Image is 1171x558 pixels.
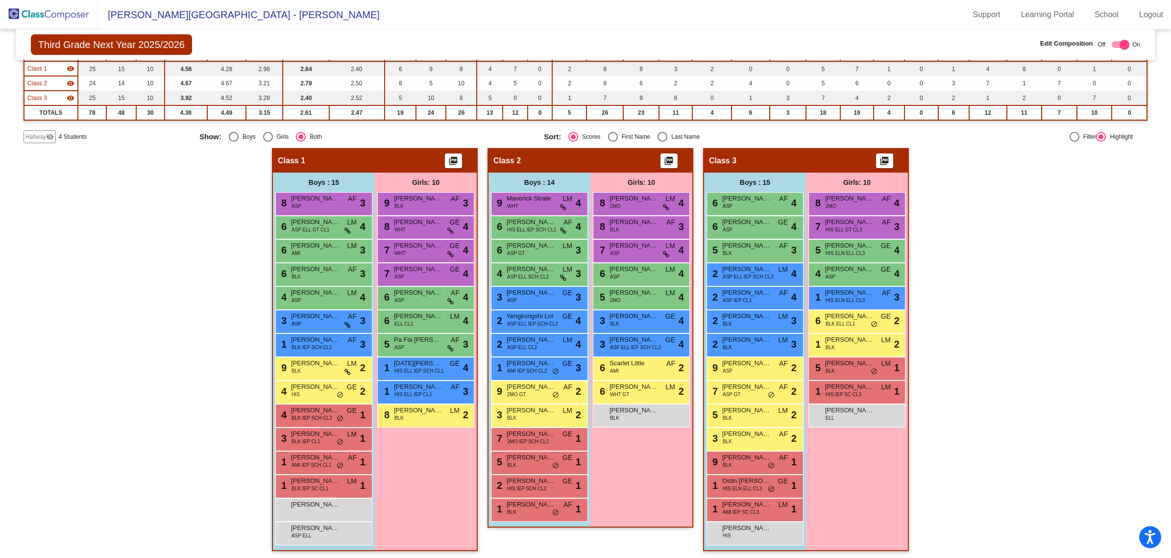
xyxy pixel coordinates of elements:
span: AMI [292,250,300,257]
span: AF [451,194,460,204]
td: 2.50 [329,76,385,91]
span: 2 [710,268,718,279]
td: 0 [904,105,938,120]
span: [PERSON_NAME] [291,264,340,274]
td: 6 [938,105,969,120]
span: GE [881,241,891,251]
span: ASP [394,273,404,280]
span: Hallway [25,132,46,141]
td: 4.38 [165,105,207,120]
span: Third Grade Next Year 2025/2026 [31,34,192,55]
td: 15 [106,61,136,76]
td: 4 [477,61,503,76]
span: [PERSON_NAME] [610,288,659,298]
td: 4 [732,76,770,91]
div: Girls: 10 [806,173,908,192]
span: ASP GT [507,250,525,257]
span: [PERSON_NAME][GEOGRAPHIC_DATA] - [PERSON_NAME] [98,7,380,23]
span: On [1132,40,1140,49]
td: 2.40 [329,61,385,76]
span: 6 [279,221,287,232]
td: 78 [78,105,107,120]
td: 10 [136,61,165,76]
td: 18 [806,105,841,120]
td: 2.64 [283,61,329,76]
span: [PERSON_NAME] [610,241,659,251]
span: 3 [463,196,468,210]
td: 2 [552,76,587,91]
td: 0 [528,61,552,76]
span: BLK [610,226,619,233]
mat-radio-group: Select an option [199,132,537,142]
td: 3.28 [246,91,283,105]
td: 0 [1042,61,1077,76]
td: 2 [874,91,904,105]
div: Highlight [1106,132,1133,141]
td: 4 [840,91,873,105]
td: 0 [503,91,528,105]
span: 8 [813,198,821,208]
span: AF [666,217,675,228]
td: 10 [446,76,477,91]
span: 4 [679,266,684,281]
mat-icon: visibility [67,79,74,87]
span: [PERSON_NAME] [722,264,771,274]
td: 5 [385,91,416,105]
td: 7 [1042,105,1077,120]
span: 4 [463,243,468,257]
td: 7 [806,91,841,105]
span: 4 [813,268,821,279]
td: 5 [477,91,503,105]
td: 4.67 [207,76,246,91]
span: [PERSON_NAME] [394,241,443,251]
span: HIS ELN ELL CL3 [826,250,865,257]
span: AF [348,264,357,275]
td: 9 [416,61,446,76]
span: Class 2 [493,156,521,166]
td: 2.61 [283,105,329,120]
td: 8 [586,76,623,91]
td: 10 [1077,105,1112,120]
td: 10 [136,91,165,105]
span: ASP [292,203,301,210]
span: GE [450,264,460,275]
td: 0 [1112,61,1147,76]
a: Logout [1131,7,1171,23]
span: 6 [710,221,718,232]
span: [PERSON_NAME] [722,241,771,251]
td: 0 [528,91,552,105]
td: 5 [503,76,528,91]
span: LM [347,241,357,251]
span: ASP [723,226,732,233]
div: Both [306,132,322,141]
span: AF [348,194,357,204]
span: 5 [813,245,821,255]
td: 2.96 [246,61,283,76]
span: BLK [292,273,301,280]
td: 4 [874,105,904,120]
span: ASP ELL GT CL1 [292,226,330,233]
span: 3 [360,196,366,210]
span: ASP [826,273,835,280]
td: Hidden teacher - No Class Name [24,91,78,105]
div: First Name [618,132,651,141]
td: 5 [806,61,841,76]
span: Class 3 [27,94,47,102]
span: 4 [679,243,684,257]
span: 4 [576,219,581,234]
span: 4 Students [59,132,87,141]
span: 3 [894,219,900,234]
span: Off [1098,40,1105,49]
td: 1 [732,91,770,105]
td: 6 [623,76,659,91]
span: 3 [576,266,581,281]
span: LM [779,264,788,275]
td: 4.28 [207,61,246,76]
td: 10 [136,76,165,91]
span: 6 [597,268,605,279]
span: 7 [382,268,390,279]
td: 0 [528,76,552,91]
mat-icon: visibility_off [46,133,54,141]
td: 24 [78,76,107,91]
td: 0 [874,76,904,91]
